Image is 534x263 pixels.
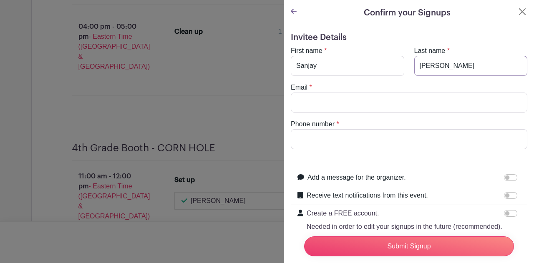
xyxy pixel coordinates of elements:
[307,173,406,183] label: Add a message for the organizer.
[364,7,451,19] h5: Confirm your Signups
[291,119,335,129] label: Phone number
[307,208,502,218] p: Create a FREE account.
[517,7,527,17] button: Close
[304,236,514,256] input: Submit Signup
[291,83,307,93] label: Email
[307,222,502,232] p: Needed in order to edit your signups in the future (recommended).
[291,46,322,56] label: First name
[414,46,446,56] label: Last name
[291,33,527,43] h5: Invitee Details
[307,190,428,200] label: Receive text notifications from this event.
